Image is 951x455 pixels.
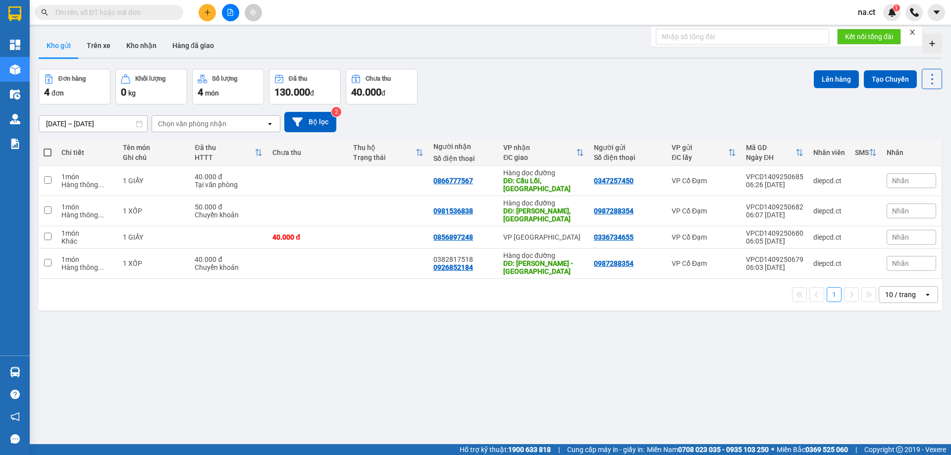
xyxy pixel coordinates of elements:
[805,446,848,454] strong: 0369 525 060
[118,34,164,57] button: Kho nhận
[746,255,803,263] div: VPCD1409250679
[195,211,263,219] div: Chuyển khoản
[123,153,185,161] div: Ghi chú
[123,259,185,267] div: 1 XỐP
[10,89,20,100] img: warehouse-icon
[433,154,493,162] div: Số điện thoại
[746,237,803,245] div: 06:05 [DATE]
[123,233,185,241] div: 1 GIẤY
[892,259,909,267] span: Nhãn
[346,69,418,104] button: Chưa thu40.000đ
[135,75,165,82] div: Khối lượng
[61,263,113,271] div: Hàng thông thường
[272,233,343,241] div: 40.000 đ
[123,207,185,215] div: 1 XỐP
[777,444,848,455] span: Miền Bắc
[837,29,901,45] button: Kết nối tổng đài
[647,444,769,455] span: Miền Nam
[672,144,728,152] div: VP gửi
[594,177,634,185] div: 0347257450
[289,75,307,82] div: Đã thu
[672,207,736,215] div: VP Cổ Đạm
[198,86,203,98] span: 4
[61,255,113,263] div: 1 món
[888,8,897,17] img: icon-new-feature
[10,139,20,149] img: solution-icon
[61,181,113,189] div: Hàng thông thường
[61,149,113,156] div: Chi tiết
[503,259,584,275] div: DĐ: Nghi Lộc - Nghệ An
[204,9,211,16] span: plus
[678,446,769,454] strong: 0708 023 035 - 0935 103 250
[98,211,104,219] span: ...
[909,29,916,36] span: close
[656,29,829,45] input: Nhập số tổng đài
[845,31,893,42] span: Kết nối tổng đài
[195,203,263,211] div: 50.000 đ
[746,173,803,181] div: VPCD1409250685
[195,153,255,161] div: HTTT
[503,144,576,152] div: VP nhận
[331,107,341,117] sup: 2
[850,140,882,166] th: Toggle SortBy
[10,114,20,124] img: warehouse-icon
[746,153,795,161] div: Ngày ĐH
[503,252,584,259] div: Hàng dọc đường
[121,86,126,98] span: 0
[771,448,774,452] span: ⚪️
[58,75,86,82] div: Đơn hàng
[195,181,263,189] div: Tại văn phòng
[205,89,219,97] span: món
[928,4,945,21] button: caret-down
[746,229,803,237] div: VPCD1409250680
[503,207,584,223] div: DĐ: Liêm Tuyền, Hà Nam
[212,75,237,82] div: Số lượng
[893,4,900,11] sup: 1
[672,177,736,185] div: VP Cổ Đạm
[61,203,113,211] div: 1 món
[123,177,185,185] div: 1 GIẤY
[433,143,493,151] div: Người nhận
[54,7,171,18] input: Tìm tên, số ĐT hoặc mã đơn
[594,144,662,152] div: Người gửi
[222,4,239,21] button: file-add
[250,9,257,16] span: aim
[932,8,941,17] span: caret-down
[892,177,909,185] span: Nhãn
[924,291,932,299] svg: open
[115,69,187,104] button: Khối lượng0kg
[61,173,113,181] div: 1 món
[199,4,216,21] button: plus
[746,181,803,189] div: 06:26 [DATE]
[61,229,113,237] div: 1 món
[503,233,584,241] div: VP [GEOGRAPHIC_DATA]
[310,89,314,97] span: đ
[381,89,385,97] span: đ
[433,207,473,215] div: 0981536838
[164,34,222,57] button: Hàng đã giao
[892,233,909,241] span: Nhãn
[128,89,136,97] span: kg
[98,181,104,189] span: ...
[672,153,728,161] div: ĐC lấy
[39,116,147,132] input: Select a date range.
[284,112,336,132] button: Bộ lọc
[672,233,736,241] div: VP Cổ Đạm
[39,69,110,104] button: Đơn hàng4đơn
[855,444,857,455] span: |
[864,70,917,88] button: Tạo Chuyến
[498,140,589,166] th: Toggle SortBy
[508,446,551,454] strong: 1900 633 818
[813,149,845,156] div: Nhân viên
[594,259,634,267] div: 0987288354
[594,233,634,241] div: 0336734655
[850,6,883,18] span: na.ct
[348,140,428,166] th: Toggle SortBy
[887,149,936,156] div: Nhãn
[827,287,842,302] button: 1
[855,149,869,156] div: SMS
[433,177,473,185] div: 0866777567
[741,140,808,166] th: Toggle SortBy
[39,34,79,57] button: Kho gửi
[41,9,48,16] span: search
